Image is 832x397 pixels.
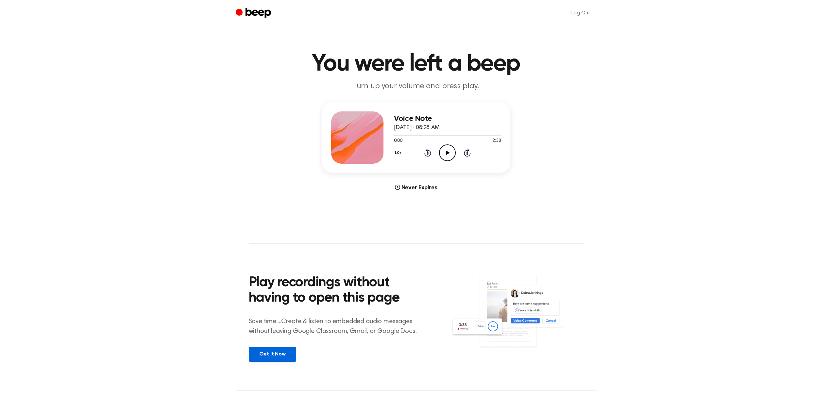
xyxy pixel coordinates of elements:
[249,275,425,306] h2: Play recordings without having to open this page
[394,147,404,158] button: 1.0x
[492,138,501,144] span: 2:38
[394,125,440,131] span: [DATE] · 08:28 AM
[565,5,597,21] a: Log Out
[322,183,510,191] div: Never Expires
[249,347,296,362] a: Get It Now
[394,114,501,123] h3: Voice Note
[451,273,583,361] img: Voice Comments on Docs and Recording Widget
[249,317,425,336] p: Save time....Create & listen to embedded audio messages without leaving Google Classroom, Gmail, ...
[394,138,402,144] span: 0:00
[236,7,273,20] a: Beep
[291,81,542,92] p: Turn up your volume and press play.
[249,52,584,76] h1: You were left a beep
